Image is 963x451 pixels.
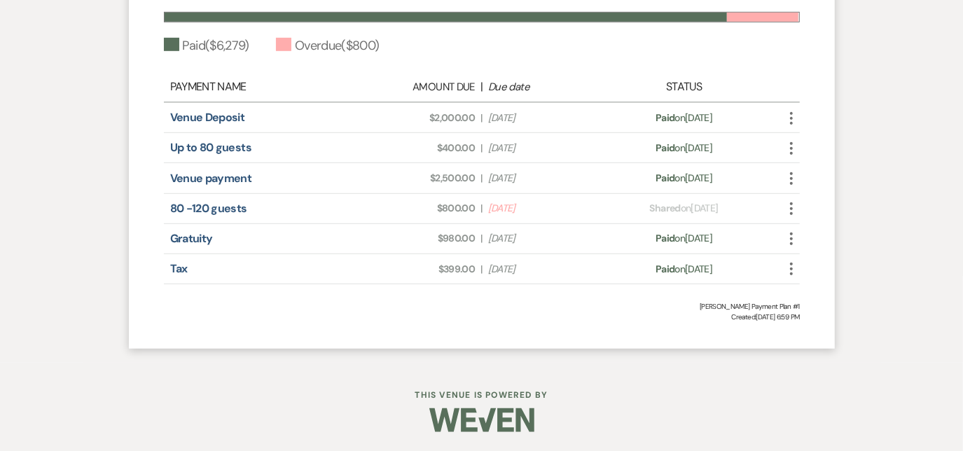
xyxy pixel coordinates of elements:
div: on [DATE] [606,141,761,155]
span: | [480,262,482,277]
div: Due date [488,79,599,95]
div: Payment Name [170,78,357,95]
span: $2,500.00 [364,171,475,186]
span: | [480,231,482,246]
div: on [DATE] [606,111,761,125]
span: Paid [656,111,674,124]
span: [DATE] [488,262,599,277]
a: Tax [170,261,188,276]
span: [DATE] [488,111,599,125]
div: on [DATE] [606,201,761,216]
span: | [480,171,482,186]
a: Gratuity [170,231,213,246]
span: Paid [656,232,674,244]
a: Up to 80 guests [170,140,251,155]
div: Status [606,78,761,95]
span: | [480,201,482,216]
a: Venue payment [170,171,252,186]
span: Paid [656,263,674,275]
span: $400.00 [364,141,475,155]
div: on [DATE] [606,231,761,246]
span: Shared [650,202,681,214]
a: Venue Deposit [170,110,245,125]
div: | [357,78,607,95]
span: $800.00 [364,201,475,216]
span: Paid [656,141,674,154]
span: | [480,141,482,155]
div: Overdue ( $800 ) [276,36,380,55]
a: 80 -120 guests [170,201,247,216]
div: on [DATE] [606,262,761,277]
div: on [DATE] [606,171,761,186]
span: Created: [DATE] 6:59 PM [164,312,800,322]
span: $399.00 [364,262,475,277]
span: [DATE] [488,201,599,216]
img: Weven Logo [429,396,534,445]
div: Amount Due [364,79,475,95]
span: [DATE] [488,141,599,155]
div: [PERSON_NAME] Payment Plan #1 [164,301,800,312]
span: [DATE] [488,171,599,186]
span: $980.00 [364,231,475,246]
div: Paid ( $6,279 ) [164,36,249,55]
span: [DATE] [488,231,599,246]
span: $2,000.00 [364,111,475,125]
span: Paid [656,172,674,184]
span: | [480,111,482,125]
